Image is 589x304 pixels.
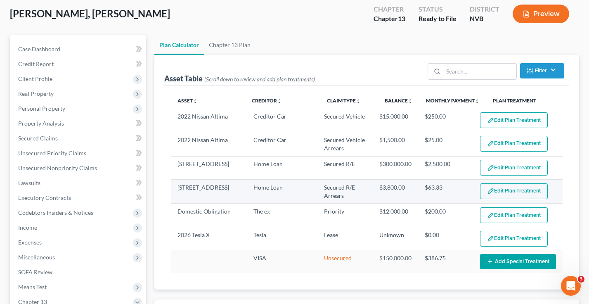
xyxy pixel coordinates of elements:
[193,99,198,104] i: unfold_more
[12,42,146,57] a: Case Dashboard
[12,116,146,131] a: Property Analysis
[356,99,361,104] i: unfold_more
[418,250,473,273] td: $386.75
[513,5,569,23] button: Preview
[18,283,47,290] span: Means Test
[171,180,247,204] td: [STREET_ADDRESS]
[18,194,71,201] span: Executory Contracts
[443,64,516,79] input: Search...
[247,132,317,156] td: Creditor Car
[578,276,584,283] span: 3
[18,45,60,52] span: Case Dashboard
[418,180,473,204] td: $63.33
[171,227,247,250] td: 2026 Tesla X
[317,250,373,273] td: Unsecured
[480,231,548,247] button: Edit Plan Treatment
[18,179,40,186] span: Lawsuits
[418,132,473,156] td: $25.00
[487,235,494,242] img: edit-pencil-c1479a1de80d8dea1e2430c2f745a3c6a07e9d7aa2eeffe225670001d78357a8.svg
[487,188,494,195] img: edit-pencil-c1479a1de80d8dea1e2430c2f745a3c6a07e9d7aa2eeffe225670001d78357a8.svg
[277,99,282,104] i: unfold_more
[487,212,494,219] img: edit-pencil-c1479a1de80d8dea1e2430c2f745a3c6a07e9d7aa2eeffe225670001d78357a8.svg
[374,5,405,14] div: Chapter
[398,14,405,22] span: 13
[247,227,317,250] td: Tesla
[418,156,473,179] td: $2,500.00
[247,180,317,204] td: Home Loan
[480,183,548,199] button: Edit Plan Treatment
[171,204,247,227] td: Domestic Obligation
[480,254,556,269] button: Add Special Treatment
[12,161,146,176] a: Unsecured Nonpriority Claims
[247,250,317,273] td: VISA
[10,7,170,19] span: [PERSON_NAME], [PERSON_NAME]
[171,132,247,156] td: 2022 Nissan Altima
[12,190,146,205] a: Executory Contracts
[373,204,418,227] td: $12,000.00
[18,120,64,127] span: Property Analysis
[171,156,247,179] td: [STREET_ADDRESS]
[18,209,93,216] span: Codebtors Insiders & Notices
[373,250,418,273] td: $150,000.00
[408,99,413,104] i: unfold_more
[317,156,373,179] td: Secured R/E
[12,57,146,71] a: Credit Report
[171,109,247,132] td: 2022 Nissan Altima
[18,75,52,82] span: Client Profile
[18,150,86,157] span: Unsecured Priority Claims
[374,14,405,24] div: Chapter
[373,227,418,250] td: Unknown
[480,207,548,223] button: Edit Plan Treatment
[317,180,373,204] td: Secured R/E Arrears
[164,74,315,83] div: Asset Table
[327,97,361,104] a: Claim Typeunfold_more
[385,97,413,104] a: Balanceunfold_more
[204,76,315,83] span: (Scroll down to review and add plan treatments)
[373,132,418,156] td: $1,500.00
[317,204,373,227] td: Priority
[418,227,473,250] td: $0.00
[480,136,548,152] button: Edit Plan Treatment
[419,14,457,24] div: Ready to File
[373,156,418,179] td: $300,000.00
[247,109,317,132] td: Creditor Car
[247,156,317,179] td: Home Loan
[18,239,42,246] span: Expenses
[317,132,373,156] td: Secured Vehicle Arrears
[373,180,418,204] td: $3,800.00
[18,164,97,171] span: Unsecured Nonpriority Claims
[154,35,204,55] a: Plan Calculator
[12,131,146,146] a: Secured Claims
[487,164,494,171] img: edit-pencil-c1479a1de80d8dea1e2430c2f745a3c6a07e9d7aa2eeffe225670001d78357a8.svg
[561,276,581,296] iframe: Intercom live chat
[317,109,373,132] td: Secured Vehicle
[418,204,473,227] td: $200.00
[426,97,480,104] a: Monthly Paymentunfold_more
[12,265,146,280] a: SOFA Review
[18,60,54,67] span: Credit Report
[520,63,564,78] button: Filter
[487,117,494,124] img: edit-pencil-c1479a1de80d8dea1e2430c2f745a3c6a07e9d7aa2eeffe225670001d78357a8.svg
[373,109,418,132] td: $15,000.00
[317,227,373,250] td: Lease
[480,160,548,176] button: Edit Plan Treatment
[18,90,54,97] span: Real Property
[487,140,494,147] img: edit-pencil-c1479a1de80d8dea1e2430c2f745a3c6a07e9d7aa2eeffe225670001d78357a8.svg
[247,204,317,227] td: The ex
[252,97,282,104] a: Creditorunfold_more
[470,5,499,14] div: District
[475,99,480,104] i: unfold_more
[204,35,255,55] a: Chapter 13 Plan
[18,135,58,142] span: Secured Claims
[480,112,548,128] button: Edit Plan Treatment
[18,105,65,112] span: Personal Property
[486,93,563,109] th: Plan Treatment
[18,254,55,261] span: Miscellaneous
[12,176,146,190] a: Lawsuits
[12,146,146,161] a: Unsecured Priority Claims
[470,14,499,24] div: NVB
[418,109,473,132] td: $250.00
[18,268,52,275] span: SOFA Review
[18,224,37,231] span: Income
[419,5,457,14] div: Status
